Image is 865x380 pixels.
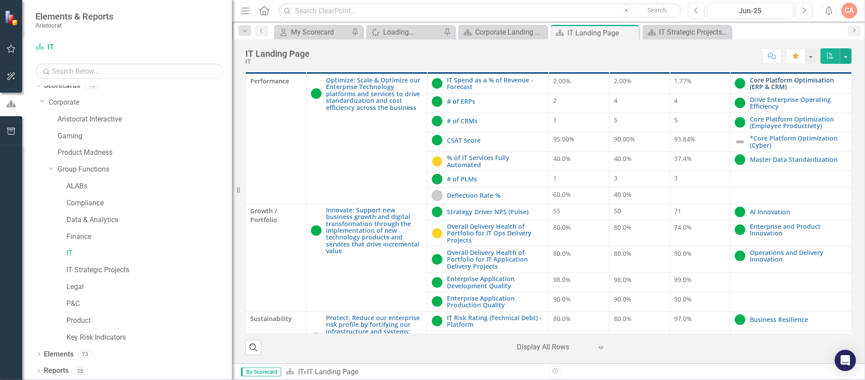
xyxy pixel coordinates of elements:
[311,88,322,99] img: On Track
[245,59,310,65] div: IT
[44,349,74,360] a: Elements
[291,27,349,38] div: My Scorecard
[432,174,442,184] img: On Track
[553,116,557,124] span: 1
[66,198,232,208] a: Compliance
[614,314,632,323] span: 80.0%
[553,275,571,284] span: 98.0%
[614,96,617,105] span: 4
[553,249,571,258] span: 80.0%
[614,207,621,215] span: 50
[553,77,571,85] span: 2.00%
[66,316,232,326] a: Product
[553,190,571,199] span: 60.0%
[750,135,847,149] a: *Core Platform Optimization (Cyber)
[73,367,87,375] div: 25
[675,77,692,85] span: 1.77%
[447,98,544,105] a: # of ERPs
[675,154,692,163] span: 37.4%
[614,174,617,182] span: 3
[735,117,745,128] img: On Track
[675,249,692,258] span: 90.0%
[553,174,557,182] span: 1
[735,154,745,165] img: On Track
[614,223,632,231] span: 80.0%
[66,265,232,275] a: IT Strategic Projects
[750,208,847,215] a: AI Innovation
[447,249,544,270] a: Overall Delivery Health of Portfolio for IT Application Delivery Projects
[276,27,349,38] a: My Scorecard
[4,10,20,26] img: ClearPoint Strategy
[44,366,69,376] a: Reports
[432,254,442,265] img: On Track
[279,3,682,19] input: Search ClearPoint...
[298,368,303,376] a: IT
[432,316,442,326] img: On Track
[735,78,745,89] img: On Track
[553,135,574,143] span: 95.00%
[432,207,442,217] img: On Track
[675,135,696,143] span: 93.84%
[66,232,232,242] a: Finance
[447,137,544,144] a: CSAT Score
[735,137,745,147] img: Not Defined
[842,3,857,19] div: CA
[750,156,847,163] a: Master Data Standardization
[675,295,692,303] span: 90.0%
[447,295,544,309] a: Enterprise Application Production Quality
[461,27,545,38] a: Corporate Landing Page
[614,77,632,85] span: 2.00%
[85,82,99,90] div: 15
[553,223,571,231] span: 80.0%
[432,296,442,307] img: On Track
[710,6,791,16] div: Jun-25
[35,22,113,29] small: Aristocrat
[35,63,223,79] input: Search Below...
[307,368,358,376] div: IT Landing Page
[648,7,667,14] span: Search
[675,174,678,182] span: 3
[447,223,544,243] a: Overall Delivery Health of Portfolio for IT Ops Delivery Projects
[432,277,442,288] img: On Track
[614,116,617,124] span: 5
[326,77,423,111] a: Optimize: Scale & Optimize our Enterprise Technology platforms and services to drive standardizat...
[250,77,302,86] span: Performance
[675,314,692,323] span: 97.0%
[659,27,729,38] div: IT Strategic Projects Landing Page
[447,208,544,215] a: Strategy Driver NPS (Pulse)
[432,156,442,167] img: At Risk
[750,96,847,110] a: Drive Enterprise Operating Efficiency
[475,27,545,38] div: Corporate Landing Page
[835,350,856,371] div: Open Intercom Messenger
[383,27,442,38] div: Loading...
[311,333,322,344] img: On Track
[245,49,310,59] div: IT Landing Page
[326,314,423,362] a: Protect: Reduce our enterprise risk profile by fortifying our infrastructure and systems; and enh...
[447,192,544,199] a: Deflection Rate %
[66,333,232,343] a: Key Risk Indicators
[447,154,544,168] a: % of IT Services Fully Automated
[675,96,678,105] span: 4
[432,190,442,201] img: Not Started
[78,350,92,358] div: 73
[553,207,560,215] span: 55
[614,190,632,199] span: 40.0%
[614,275,632,284] span: 98.0%
[750,316,847,323] a: Business Resilience
[368,27,442,38] a: Loading...
[735,98,745,108] img: On Track
[447,118,544,124] a: # of CRMs
[447,314,544,328] a: IT Risk Rating (Technical Debt) - Platform
[44,81,80,91] a: Scorecards
[447,77,544,90] a: IT Spend as a % of Revenue - Forecast
[432,96,442,107] img: On Track
[35,11,113,22] span: Elements & Reports
[250,207,302,224] span: Growth / Portfolio
[735,207,745,217] img: On Track
[326,207,423,255] a: Innovate: Support new business growth and digital transformation through the implementation of ne...
[553,96,557,105] span: 2
[66,248,232,259] a: IT
[58,148,232,158] a: Product Madness
[58,114,232,125] a: Aristocrat Interactive
[311,225,322,236] img: On Track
